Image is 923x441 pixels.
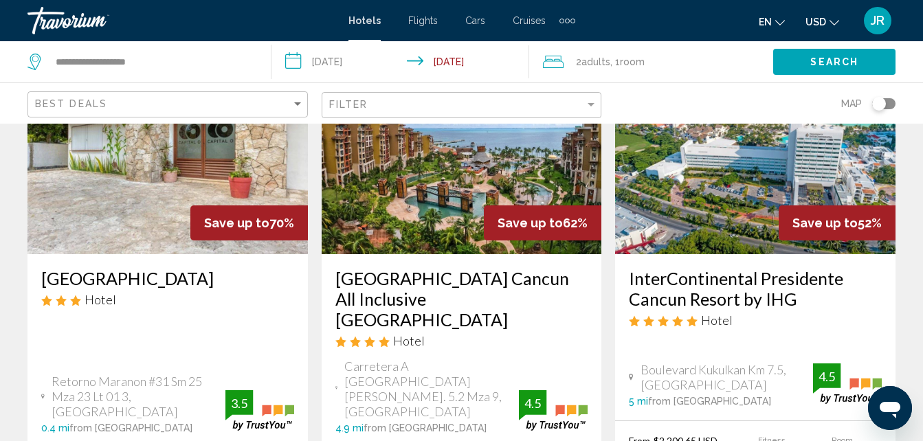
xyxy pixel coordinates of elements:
[322,34,602,254] img: Hotel image
[773,49,896,74] button: Search
[27,34,308,254] img: Hotel image
[364,422,487,433] span: from [GEOGRAPHIC_DATA]
[513,15,546,26] a: Cruises
[862,98,896,110] button: Toggle map
[335,268,588,330] a: [GEOGRAPHIC_DATA] Cancun All Inclusive [GEOGRAPHIC_DATA]
[701,313,733,328] span: Hotel
[629,268,882,309] a: InterContinental Presidente Cancun Resort by IHG
[35,98,107,109] span: Best Deals
[610,52,645,71] span: , 1
[841,94,862,113] span: Map
[498,216,563,230] span: Save up to
[85,292,116,307] span: Hotel
[529,41,773,82] button: Travelers: 2 adults, 0 children
[581,56,610,67] span: Adults
[559,10,575,32] button: Extra navigation items
[813,363,882,404] img: trustyou-badge.svg
[860,6,896,35] button: User Menu
[519,395,546,411] div: 4.5
[779,205,896,240] div: 52%
[35,99,304,111] mat-select: Sort by
[629,396,648,407] span: 5 mi
[641,362,813,392] span: Boulevard Kukulkan Km 7.5, [GEOGRAPHIC_DATA]
[805,12,839,32] button: Change currency
[335,422,364,433] span: 4.9 mi
[408,15,438,26] a: Flights
[348,15,381,26] a: Hotels
[335,333,588,348] div: 4 star Hotel
[629,313,882,328] div: 5 star Hotel
[615,34,896,254] img: Hotel image
[484,205,601,240] div: 62%
[41,422,69,433] span: 0.4 mi
[576,52,610,71] span: 2
[648,396,771,407] span: from [GEOGRAPHIC_DATA]
[225,390,294,431] img: trustyou-badge.svg
[41,268,294,289] a: [GEOGRAPHIC_DATA]
[27,7,335,34] a: Travorium
[271,41,529,82] button: Check-in date: Sep 24, 2025 Check-out date: Sep 30, 2025
[344,359,519,419] span: Carretera A [GEOGRAPHIC_DATA][PERSON_NAME]. 5.2 Mza 9, [GEOGRAPHIC_DATA]
[813,368,841,385] div: 4.5
[805,16,826,27] span: USD
[225,395,253,411] div: 3.5
[519,390,588,431] img: trustyou-badge.svg
[41,292,294,307] div: 3 star Hotel
[329,99,368,110] span: Filter
[792,216,858,230] span: Save up to
[868,386,912,430] iframe: Button to launch messaging window
[190,205,308,240] div: 70%
[322,91,602,120] button: Filter
[465,15,485,26] a: Cars
[759,12,785,32] button: Change language
[871,14,885,27] span: JR
[52,374,225,419] span: Retorno Maranon #31 Sm 25 Mza 23 Lt 01 3, [GEOGRAPHIC_DATA]
[759,16,772,27] span: en
[69,422,192,433] span: from [GEOGRAPHIC_DATA]
[393,333,425,348] span: Hotel
[620,56,645,67] span: Room
[204,216,269,230] span: Save up to
[810,57,858,68] span: Search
